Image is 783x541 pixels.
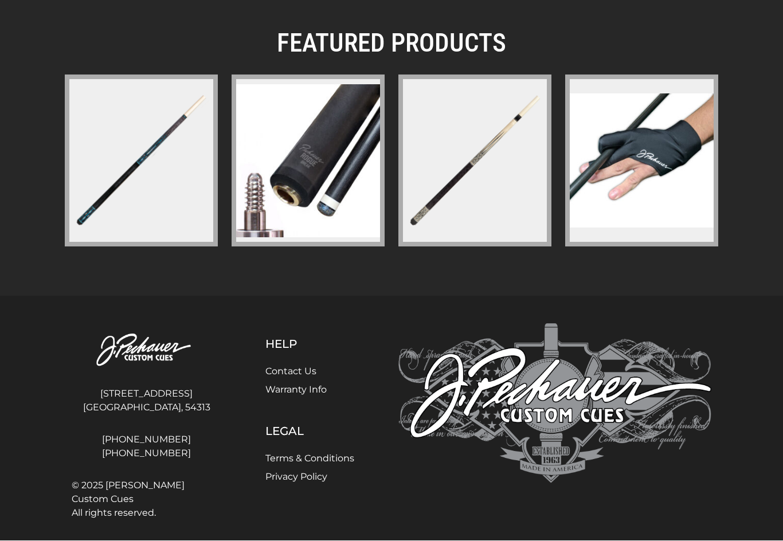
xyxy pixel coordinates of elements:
img: Pechauer Custom Cues [72,324,221,378]
a: pl-31-limited-edition [65,75,218,247]
span: © 2025 [PERSON_NAME] Custom Cues All rights reserved. [72,479,221,520]
h2: FEATURED PRODUCTS [65,28,718,59]
img: jp-series-r-jp24-r [401,87,549,236]
img: pechauer-glove-copy [570,94,714,228]
img: pl-31-limited-edition [67,87,216,236]
a: [PHONE_NUMBER] [72,433,221,447]
a: jp-series-r-jp24-r [398,75,551,247]
address: [STREET_ADDRESS] [GEOGRAPHIC_DATA], 54313 [72,383,221,420]
a: Privacy Policy [265,472,327,483]
a: pechauer-piloted-rogue-carbon-break-shaft-pro-series [232,75,385,247]
a: Contact Us [265,366,316,377]
a: pechauer-glove-copy [565,75,718,247]
h5: Legal [265,425,354,438]
h5: Help [265,338,354,351]
img: Pechauer Custom Cues [398,324,711,484]
a: Terms & Conditions [265,453,354,464]
a: Warranty Info [265,385,327,395]
a: [PHONE_NUMBER] [72,447,221,461]
img: pechauer-piloted-rogue-carbon-break-shaft-pro-series [236,85,380,238]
